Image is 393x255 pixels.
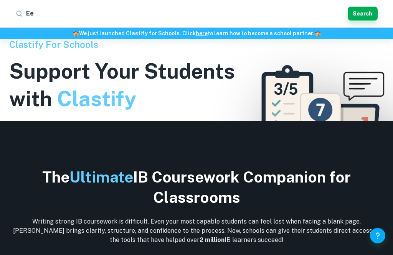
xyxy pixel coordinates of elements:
button: Help and Feedback [370,228,385,243]
p: Writing strong IB coursework is difficult. Even your most capable students can feel lost when fac... [9,217,384,245]
span: 🏫 [314,30,321,36]
input: Search for any exemplars... [26,8,345,20]
a: here [196,30,208,36]
button: Search [348,7,378,21]
h6: We just launched Clastify for Schools. Click to learn how to become a school partner. [2,29,391,38]
h2: The IB Coursework Companion for Classrooms [9,167,384,208]
span: Ultimate [69,168,133,186]
h6: Clastify For Schools [9,38,247,51]
img: Clastify For Schools Hero [248,55,393,200]
h1: Support Your Students with [9,58,247,113]
span: Clastify [57,87,136,111]
b: 2 million [200,237,225,244]
span: 🏫 [73,30,79,36]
